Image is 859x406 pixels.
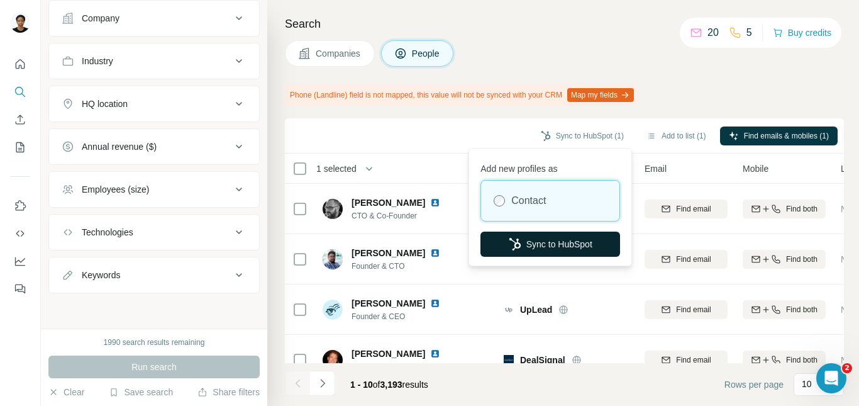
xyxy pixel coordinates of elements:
button: Enrich CSV [10,108,30,131]
span: results [350,380,428,390]
span: Companies [316,47,362,60]
img: Logo of UpLead [504,305,514,315]
p: 10 [802,378,812,390]
img: Avatar [323,300,343,320]
label: Contact [511,193,546,208]
span: Founder & CTO [352,261,455,272]
button: My lists [10,136,30,159]
iframe: Intercom live chat [816,363,846,393]
img: Logo of DealSignal [504,355,514,365]
button: Company [49,3,259,33]
button: Map my fields [567,88,634,102]
span: [PERSON_NAME] [352,297,425,310]
button: HQ location [49,89,259,119]
span: Find email [676,203,711,215]
span: Founder & CEO [352,311,455,322]
span: Rows per page [724,378,784,391]
p: 5 [746,25,752,40]
span: Lists [841,162,859,175]
span: Find both [786,254,817,265]
button: Find email [645,250,728,269]
div: Keywords [82,269,120,281]
p: 20 [707,25,719,40]
img: LinkedIn logo [430,248,440,258]
button: Navigate to next page [310,371,335,396]
button: Find both [743,351,826,369]
span: Founder & CEO [352,361,455,373]
button: Dashboard [10,250,30,273]
span: Find both [786,304,817,315]
button: Keywords [49,260,259,290]
span: [PERSON_NAME] [352,248,425,258]
img: Avatar [323,249,343,269]
span: [PERSON_NAME] [352,347,425,360]
span: Find email [676,304,711,315]
span: DealSignal [520,354,565,366]
span: 1 - 10 [350,380,373,390]
span: Mobile [743,162,768,175]
button: Search [10,81,30,103]
img: Avatar [323,350,343,370]
button: Buy credits [773,24,831,42]
div: 1990 search results remaining [104,337,205,348]
button: Find emails & mobiles (1) [720,127,838,145]
button: Annual revenue ($) [49,132,259,162]
span: Email [645,162,667,175]
span: 1 selected [316,162,357,175]
button: Sync to HubSpot [480,232,620,257]
span: UpLead [520,303,552,316]
div: Annual revenue ($) [82,140,157,153]
span: 3,193 [380,380,402,390]
button: Employees (size) [49,174,259,205]
img: Avatar [323,199,343,219]
img: LinkedIn logo [430,198,440,208]
button: Use Surfe API [10,222,30,245]
button: Sync to HubSpot (1) [532,127,633,145]
div: Technologies [82,226,133,239]
span: CTO & Co-Founder [352,210,455,222]
div: Company [82,12,119,25]
button: Find email [645,200,728,218]
div: HQ location [82,98,128,110]
button: Industry [49,46,259,76]
img: Avatar [10,13,30,33]
span: 2 [842,363,852,373]
div: Employees (size) [82,183,149,196]
button: Save search [109,386,173,398]
button: Find email [645,300,728,319]
img: LinkedIn logo [430,298,440,308]
span: [PERSON_NAME] [352,196,425,209]
span: Find email [676,254,711,265]
span: Find both [786,203,817,215]
div: Phone (Landline) field is not mapped, this value will not be synced with your CRM [285,84,636,106]
button: Find both [743,300,826,319]
button: Feedback [10,278,30,300]
button: Quick start [10,53,30,76]
span: of [373,380,380,390]
h4: Search [285,15,844,33]
div: Industry [82,55,113,67]
p: Add new profiles as [480,157,620,175]
span: Find emails & mobiles (1) [744,130,829,142]
button: Use Surfe on LinkedIn [10,195,30,217]
span: Find both [786,354,817,366]
button: Find email [645,351,728,369]
button: Technologies [49,217,259,247]
span: People [412,47,441,60]
span: Find email [676,354,711,366]
button: Find both [743,250,826,269]
button: Clear [48,386,84,398]
button: Add to list (1) [638,127,715,145]
button: Find both [743,200,826,218]
button: Share filters [197,386,260,398]
img: LinkedIn logo [430,349,440,359]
